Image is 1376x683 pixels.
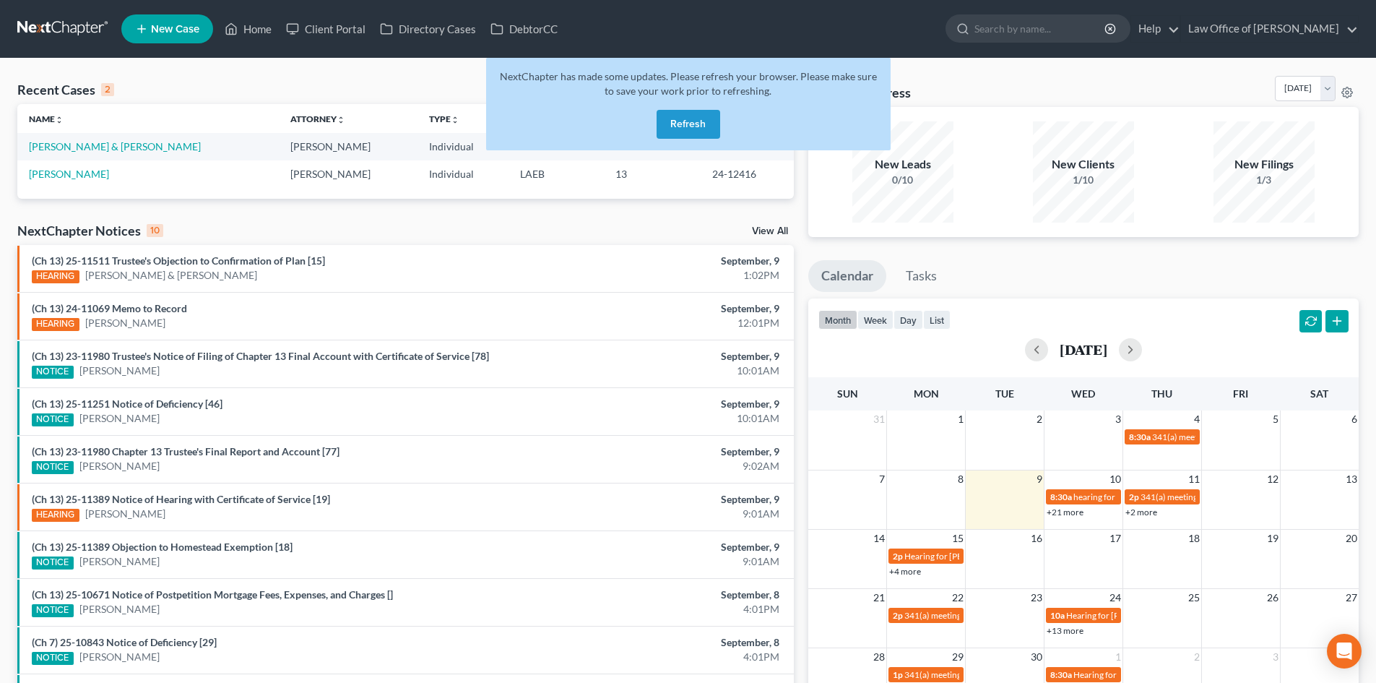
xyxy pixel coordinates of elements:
[29,113,64,124] a: Nameunfold_more
[1029,589,1044,606] span: 23
[32,350,489,362] a: (Ch 13) 23-11980 Trustee's Notice of Filing of Chapter 13 Final Account with Certificate of Servi...
[32,302,187,314] a: (Ch 13) 24-11069 Memo to Record
[852,173,953,187] div: 0/10
[32,318,79,331] div: HEARING
[1033,156,1134,173] div: New Clients
[1125,507,1157,517] a: +2 more
[914,387,939,400] span: Mon
[32,541,293,553] a: (Ch 13) 25-11389 Objection to Homestead Exemption [18]
[1029,530,1044,547] span: 16
[904,669,1044,680] span: 341(a) meeting for [PERSON_NAME]
[32,461,74,474] div: NOTICE
[904,551,1017,562] span: Hearing for [PERSON_NAME]
[32,254,325,267] a: (Ch 13) 25-11511 Trustee's Objection to Confirmation of Plan [15]
[857,310,893,330] button: week
[1327,634,1362,669] div: Open Intercom Messenger
[79,602,160,617] a: [PERSON_NAME]
[32,652,74,665] div: NOTICE
[1271,411,1280,428] span: 5
[1213,156,1315,173] div: New Filings
[1181,16,1358,42] a: Law Office of [PERSON_NAME]
[540,459,779,473] div: 9:02AM
[1114,411,1122,428] span: 3
[893,551,903,562] span: 2p
[893,669,903,680] span: 1p
[540,540,779,554] div: September, 9
[17,81,114,98] div: Recent Cases
[701,160,794,187] td: 24-12416
[540,554,779,569] div: 9:01AM
[540,316,779,330] div: 12:01PM
[337,116,345,124] i: unfold_more
[604,160,701,187] td: 13
[951,589,965,606] span: 22
[808,260,886,292] a: Calendar
[540,349,779,364] div: September, 9
[657,110,720,139] button: Refresh
[540,602,779,617] div: 4:01PM
[1035,411,1044,428] span: 2
[540,411,779,426] div: 10:01AM
[752,226,788,236] a: View All
[1073,669,1186,680] span: Hearing for [PERSON_NAME]
[17,222,163,239] div: NextChapter Notices
[1035,471,1044,488] span: 9
[1066,610,1179,621] span: Hearing for [PERSON_NAME]
[451,116,459,124] i: unfold_more
[956,471,965,488] span: 8
[904,610,1044,621] span: 341(a) meeting for [PERSON_NAME]
[1187,589,1201,606] span: 25
[1114,648,1122,666] span: 1
[872,648,886,666] span: 28
[1193,648,1201,666] span: 2
[483,16,565,42] a: DebtorCC
[1265,589,1280,606] span: 26
[1047,625,1083,636] a: +13 more
[893,310,923,330] button: day
[1050,669,1072,680] span: 8:30a
[1131,16,1180,42] a: Help
[32,604,74,617] div: NOTICE
[540,301,779,316] div: September, 9
[1108,530,1122,547] span: 17
[1271,648,1280,666] span: 3
[1193,411,1201,428] span: 4
[147,224,163,237] div: 10
[1152,431,1291,442] span: 341(a) meeting for [PERSON_NAME]
[1151,387,1172,400] span: Thu
[1187,471,1201,488] span: 11
[1033,173,1134,187] div: 1/10
[151,24,199,35] span: New Case
[429,113,459,124] a: Typeunfold_more
[1265,530,1280,547] span: 19
[852,156,953,173] div: New Leads
[540,268,779,283] div: 1:02PM
[1071,387,1095,400] span: Wed
[32,270,79,283] div: HEARING
[951,648,965,666] span: 29
[540,254,779,268] div: September, 9
[32,398,222,410] a: (Ch 13) 25-11251 Notice of Deficiency [46]
[1108,471,1122,488] span: 10
[217,16,279,42] a: Home
[540,492,779,507] div: September, 9
[79,411,160,426] a: [PERSON_NAME]
[32,588,393,601] a: (Ch 13) 25-10671 Notice of Postpetition Mortgage Fees, Expenses, and Charges []
[79,459,160,473] a: [PERSON_NAME]
[79,364,160,378] a: [PERSON_NAME]
[872,589,886,606] span: 21
[878,471,886,488] span: 7
[279,160,417,187] td: [PERSON_NAME]
[29,140,201,153] a: [PERSON_NAME] & [PERSON_NAME]
[974,15,1107,42] input: Search by name...
[32,445,339,458] a: (Ch 13) 23-11980 Chapter 13 Trustee's Final Report and Account [77]
[32,413,74,426] div: NOTICE
[509,160,604,187] td: LAEB
[540,635,779,650] div: September, 8
[290,113,345,124] a: Attorneyunfold_more
[32,636,217,648] a: (Ch 7) 25-10843 Notice of Deficiency [29]
[893,610,903,621] span: 2p
[540,650,779,664] div: 4:01PM
[500,70,877,97] span: NextChapter has made some updates. Please refresh your browser. Please make sure to save your wor...
[818,310,857,330] button: month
